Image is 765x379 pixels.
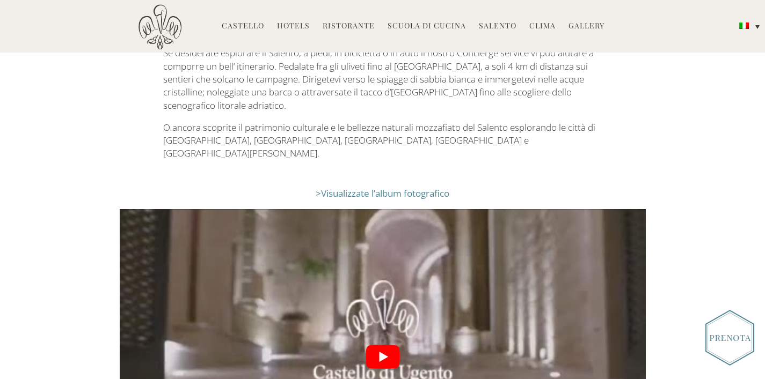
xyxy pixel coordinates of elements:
[321,187,449,199] a: Visualizzate l’album fotografico
[705,310,754,366] img: Book_Button_Italian.png
[163,121,602,160] p: O ancora scoprite il patrimonio culturale e le bellezze naturali mozzafiato del Salento esplorand...
[277,20,310,33] a: Hotels
[222,20,264,33] a: Castello
[163,47,602,112] p: Se desiderate esplorare il Salento, a piedi, in bicicletta o in auto il nostro Concierge service ...
[479,20,516,33] a: Salento
[139,4,181,50] img: Castello di Ugento
[316,187,321,199] strong: >
[569,20,604,33] a: Gallery
[323,20,375,33] a: Ristorante
[388,20,466,33] a: Scuola di Cucina
[739,23,749,29] img: Italiano
[529,20,556,33] a: Clima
